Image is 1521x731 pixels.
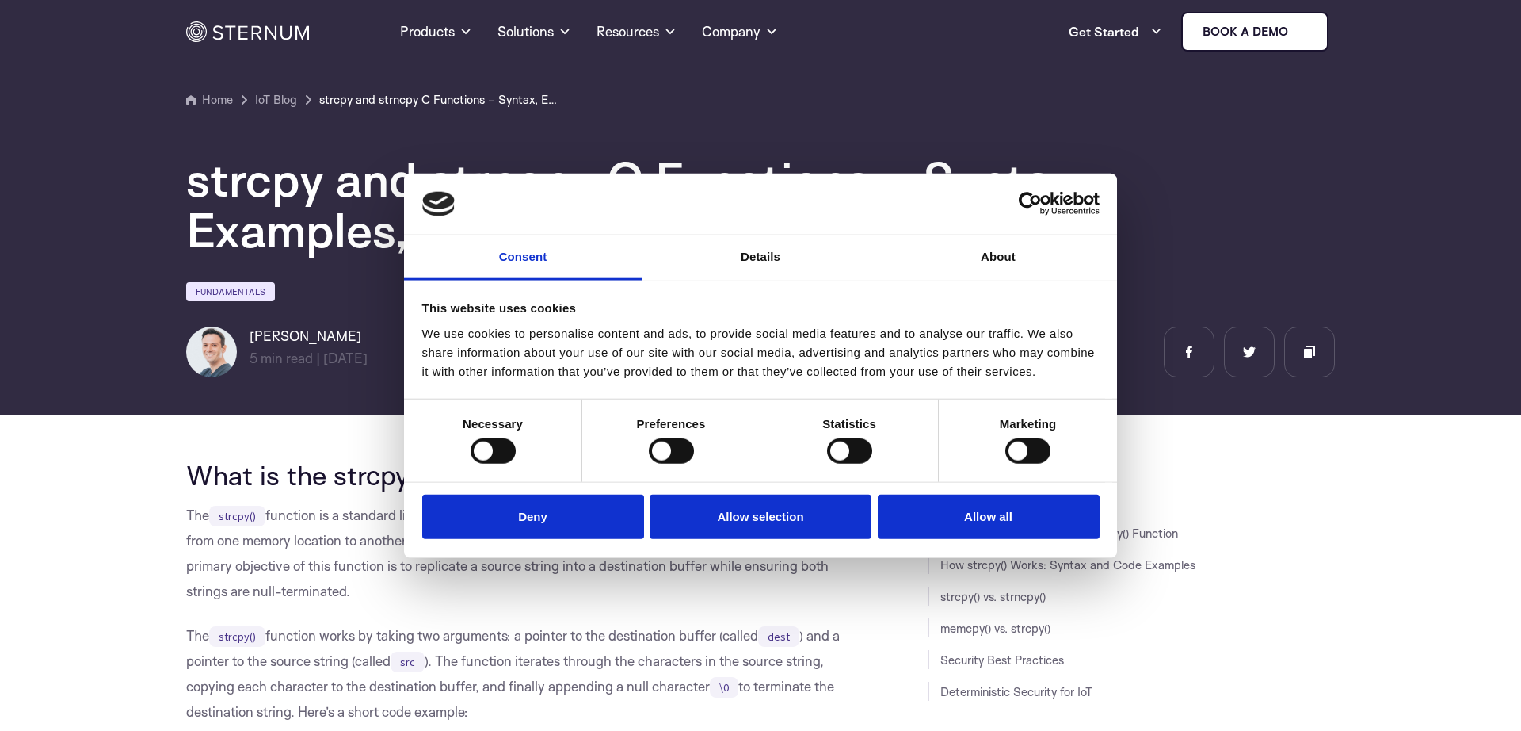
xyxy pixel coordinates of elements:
div: This website uses cookies [422,299,1100,318]
h6: [PERSON_NAME] [250,327,368,346]
a: Get Started [1069,16,1162,48]
a: About [879,235,1117,281]
code: \0 [710,677,738,698]
a: Details [642,235,879,281]
span: min read | [250,350,320,366]
img: sternum iot [1294,25,1307,38]
a: Book a demo [1181,12,1328,52]
a: Home [186,90,233,109]
a: Solutions [497,3,571,60]
h3: JUMP TO SECTION [928,460,1335,473]
a: memcpy() vs. strcpy() [940,621,1050,636]
p: The function works by taking two arguments: a pointer to the destination buffer (called ) and a p... [186,623,856,725]
h2: What is the strcpy() Function? [186,460,856,490]
a: How strcpy() Works: Syntax and Code Examples [940,557,1195,572]
strong: Preferences [637,417,706,431]
strong: Marketing [1000,417,1057,431]
a: Consent [404,235,642,281]
a: Company [702,3,778,60]
img: Igal Zeifman [186,327,237,377]
a: Security Best Practices [940,653,1064,668]
a: Products [400,3,472,60]
a: strcpy and strncpy C Functions – Syntax, Examples, and Security Best Practices [319,90,557,109]
strong: Necessary [463,417,523,431]
span: [DATE] [323,350,368,366]
a: IoT Blog [255,90,297,109]
a: Usercentrics Cookiebot - opens in a new window [961,192,1100,216]
span: 5 [250,350,257,366]
a: Fundamentals [186,282,275,301]
button: Deny [422,494,644,539]
a: Deterministic Security for IoT [940,684,1092,699]
code: strcpy() [209,506,265,526]
button: Allow selection [650,494,871,539]
a: Resources [597,3,677,60]
strong: Statistics [822,417,876,431]
div: We use cookies to personalise content and ads, to provide social media features and to analyse ou... [422,324,1100,381]
code: src [391,652,425,672]
code: strcpy() [209,626,265,647]
p: The function is a standard library function in the C programming language, designed to copy strin... [186,503,856,604]
h1: strcpy and strncpy C Functions – Syntax, Examples, and Security Best Practices [186,154,1137,255]
code: dest [758,626,799,647]
button: Allow all [878,494,1100,539]
a: strcpy() vs. strncpy() [940,589,1046,604]
img: logo [422,191,456,216]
